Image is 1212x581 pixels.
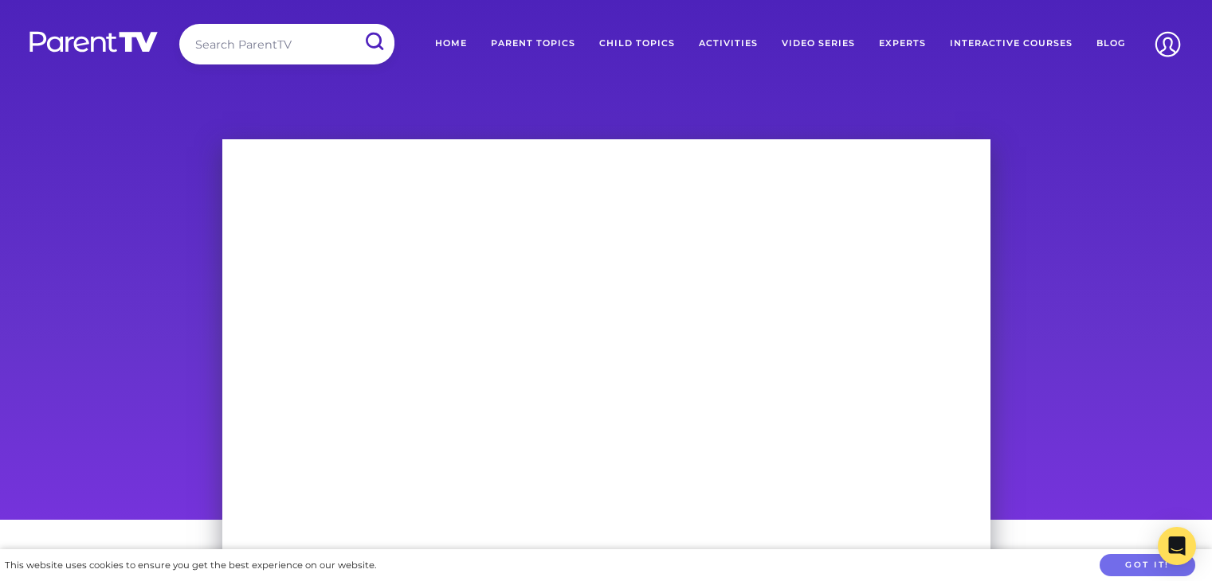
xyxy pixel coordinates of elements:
[1158,527,1196,565] div: Open Intercom Messenger
[867,24,938,64] a: Experts
[179,24,394,64] input: Search ParentTV
[5,557,376,574] div: This website uses cookies to ensure you get the best experience on our website.
[353,24,394,60] input: Submit
[1085,24,1137,64] a: Blog
[770,24,867,64] a: Video Series
[28,30,159,53] img: parenttv-logo-white.4c85aaf.svg
[423,24,479,64] a: Home
[587,24,687,64] a: Child Topics
[479,24,587,64] a: Parent Topics
[687,24,770,64] a: Activities
[1147,24,1188,64] img: Account
[1100,554,1195,577] button: Got it!
[938,24,1085,64] a: Interactive Courses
